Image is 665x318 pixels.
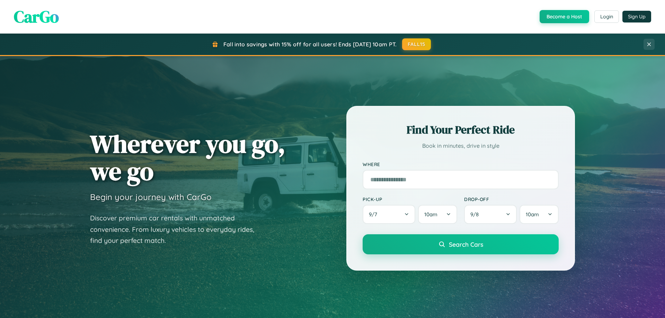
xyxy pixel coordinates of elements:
[520,205,559,224] button: 10am
[464,205,517,224] button: 9/8
[470,211,482,218] span: 9 / 8
[90,192,212,202] h3: Begin your journey with CarGo
[363,141,559,151] p: Book in minutes, drive in style
[223,41,397,48] span: Fall into savings with 15% off for all users! Ends [DATE] 10am PT.
[594,10,619,23] button: Login
[90,212,263,246] p: Discover premium car rentals with unmatched convenience. From luxury vehicles to everyday rides, ...
[424,211,437,218] span: 10am
[464,196,559,202] label: Drop-off
[540,10,589,23] button: Become a Host
[449,240,483,248] span: Search Cars
[363,196,457,202] label: Pick-up
[363,122,559,137] h2: Find Your Perfect Ride
[363,234,559,254] button: Search Cars
[622,11,651,22] button: Sign Up
[363,205,415,224] button: 9/7
[90,130,285,185] h1: Wherever you go, we go
[363,161,559,167] label: Where
[402,38,431,50] button: FALL15
[369,211,381,218] span: 9 / 7
[14,5,59,28] span: CarGo
[526,211,539,218] span: 10am
[418,205,457,224] button: 10am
